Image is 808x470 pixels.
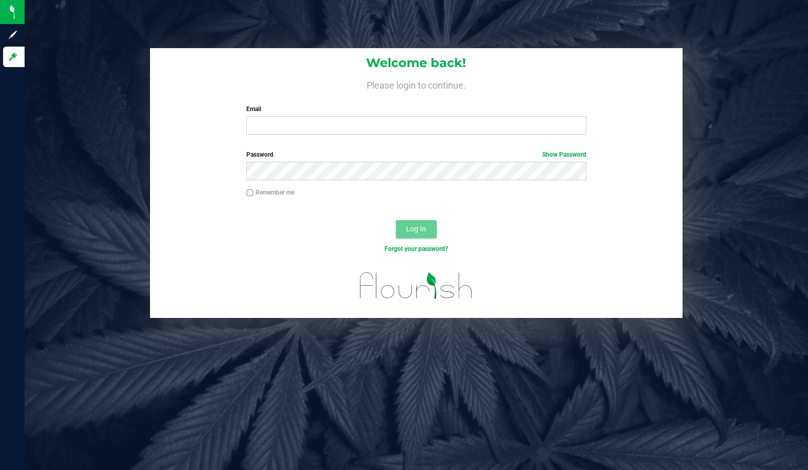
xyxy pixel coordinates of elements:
[406,225,426,233] span: Log In
[246,189,253,197] input: Remember me
[542,151,586,158] a: Show Password
[150,78,683,90] h4: Please login to continue.
[396,220,437,239] button: Log In
[350,264,483,307] img: flourish_logo.svg
[150,56,683,70] h1: Welcome back!
[246,104,586,114] label: Email
[8,52,18,62] inline-svg: Log in
[8,30,18,40] inline-svg: Sign up
[385,245,448,252] a: Forgot your password?
[246,188,294,197] label: Remember me
[246,151,273,158] span: Password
